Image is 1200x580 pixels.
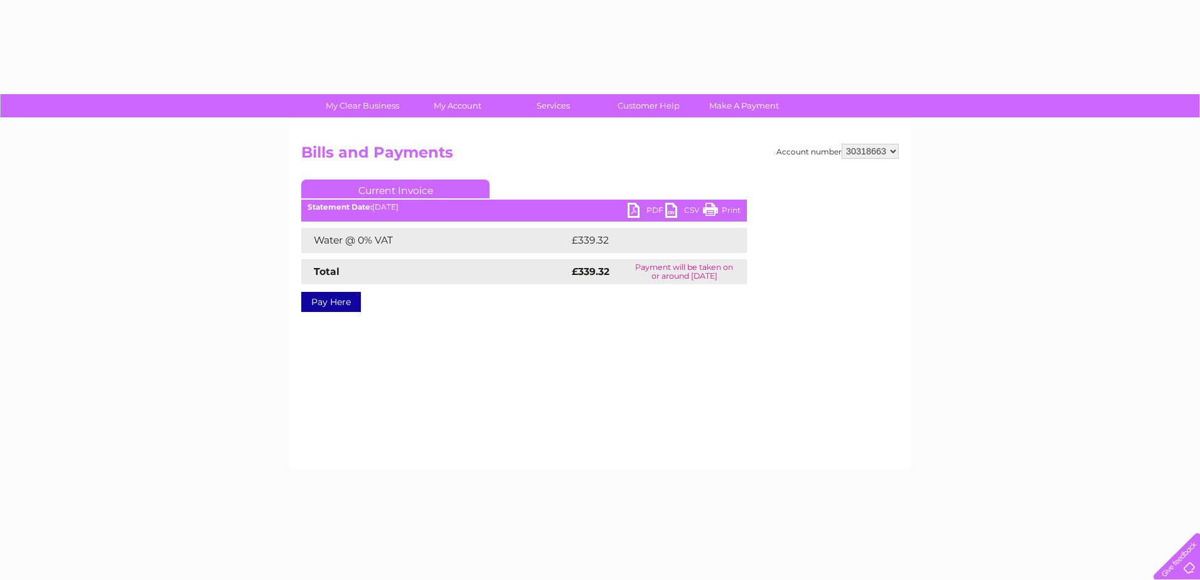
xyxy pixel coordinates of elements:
a: Make A Payment [692,94,796,117]
a: Customer Help [597,94,700,117]
td: £339.32 [569,228,724,253]
a: My Account [406,94,510,117]
div: Account number [776,144,899,159]
a: Print [703,203,741,221]
a: Current Invoice [301,180,490,198]
td: Payment will be taken on or around [DATE] [621,259,747,284]
strong: £339.32 [572,266,609,277]
a: Services [501,94,605,117]
a: PDF [628,203,665,221]
strong: Total [314,266,340,277]
a: Pay Here [301,292,361,312]
b: Statement Date: [308,202,372,212]
a: CSV [665,203,703,221]
td: Water @ 0% VAT [301,228,569,253]
a: My Clear Business [311,94,414,117]
h2: Bills and Payments [301,144,899,168]
div: [DATE] [301,203,747,212]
